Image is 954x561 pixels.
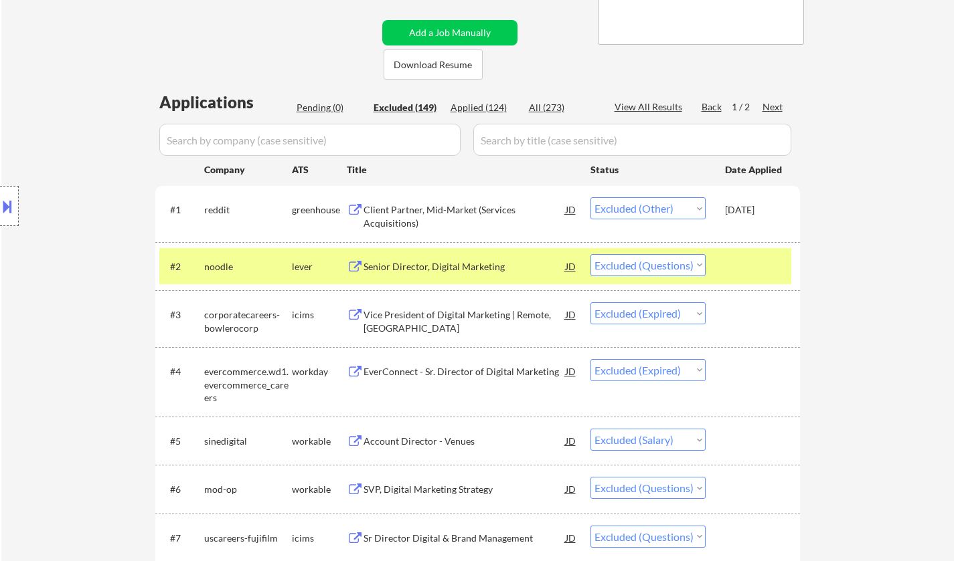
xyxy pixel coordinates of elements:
[170,435,193,448] div: #5
[564,197,578,221] div: JD
[732,100,763,114] div: 1 / 2
[204,365,292,405] div: evercommerce.wd1.evercommerce_careers
[170,483,193,496] div: #6
[725,163,784,177] div: Date Applied
[292,483,347,496] div: workable
[364,203,566,229] div: Client Partner, Mid-Market (Services Acquisitions)
[364,435,566,448] div: Account Director - Venues
[364,532,566,545] div: Sr Director Digital & Brand Management
[292,308,347,322] div: icims
[292,435,347,448] div: workable
[292,260,347,273] div: lever
[364,308,566,334] div: Vice President of Digital Marketing | Remote, [GEOGRAPHIC_DATA]
[615,100,686,114] div: View All Results
[590,157,706,181] div: Status
[204,203,292,217] div: reddit
[204,435,292,448] div: sinedigital
[564,254,578,278] div: JD
[170,532,193,545] div: #7
[292,163,347,177] div: ATS
[374,101,441,114] div: Excluded (149)
[364,483,566,496] div: SVP, Digital Marketing Strategy
[763,100,784,114] div: Next
[725,203,784,217] div: [DATE]
[529,101,596,114] div: All (273)
[564,359,578,383] div: JD
[347,163,578,177] div: Title
[292,203,347,217] div: greenhouse
[292,532,347,545] div: icims
[451,101,518,114] div: Applied (124)
[292,365,347,378] div: workday
[564,429,578,453] div: JD
[204,532,292,545] div: uscareers-fujifilm
[382,20,518,45] button: Add a Job Manually
[564,477,578,501] div: JD
[702,100,723,114] div: Back
[564,526,578,550] div: JD
[204,483,292,496] div: mod-op
[204,308,292,334] div: corporatecareers-bowlerocorp
[297,101,364,114] div: Pending (0)
[159,124,461,156] input: Search by company (case sensitive)
[384,49,483,80] button: Download Resume
[364,260,566,273] div: Senior Director, Digital Marketing
[170,365,193,378] div: #4
[204,163,292,177] div: Company
[564,302,578,326] div: JD
[473,124,791,156] input: Search by title (case sensitive)
[204,260,292,273] div: noodle
[364,365,566,378] div: EverConnect - Sr. Director of Digital Marketing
